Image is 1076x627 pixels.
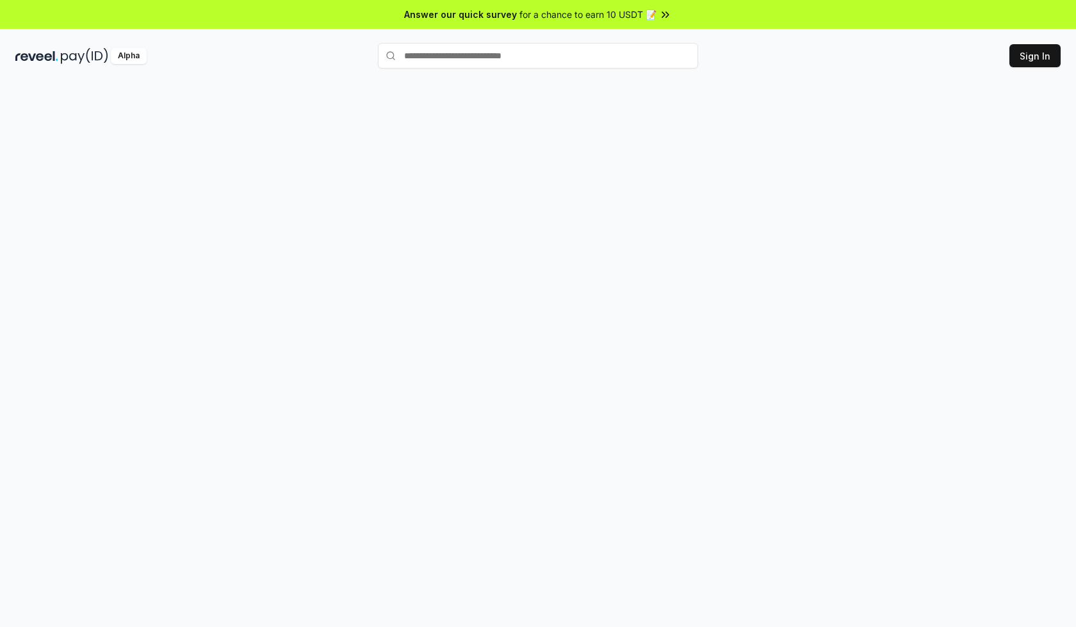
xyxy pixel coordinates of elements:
[15,48,58,64] img: reveel_dark
[404,8,517,21] span: Answer our quick survey
[111,48,147,64] div: Alpha
[519,8,656,21] span: for a chance to earn 10 USDT 📝
[1009,44,1061,67] button: Sign In
[61,48,108,64] img: pay_id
